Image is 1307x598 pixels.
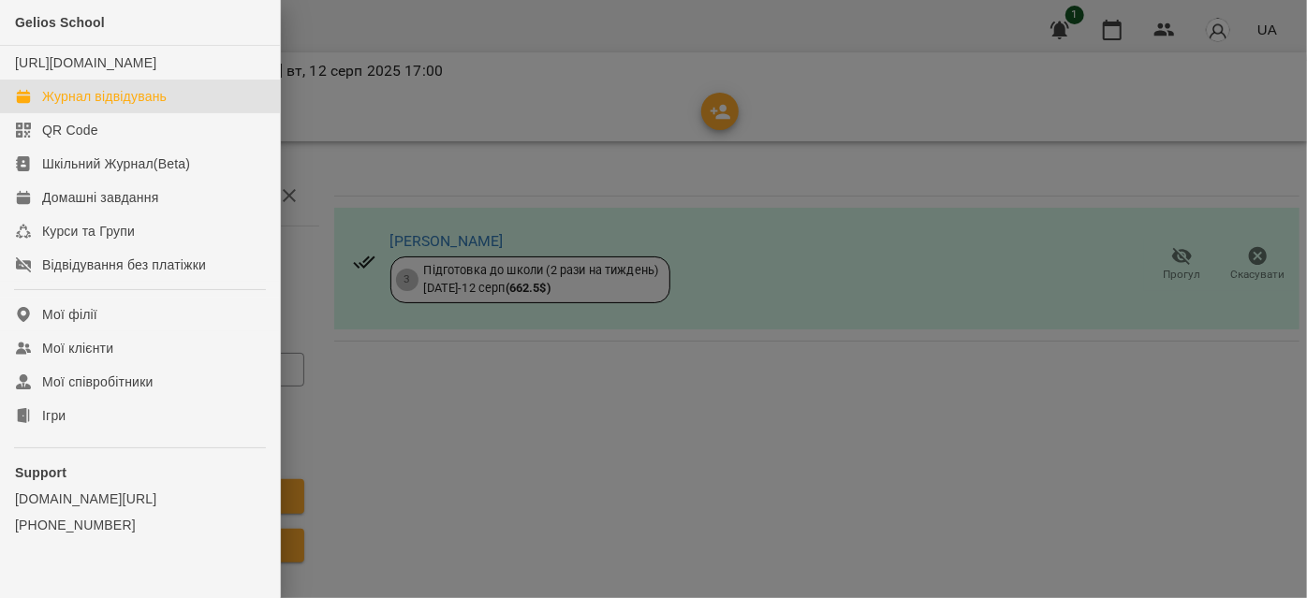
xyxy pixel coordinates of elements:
div: Відвідування без платіжки [42,255,206,274]
div: QR Code [42,121,98,139]
span: Gelios School [15,15,105,30]
div: Журнал відвідувань [42,87,167,106]
div: Домашні завдання [42,188,158,207]
div: Курси та Групи [42,222,135,241]
a: [DOMAIN_NAME][URL] [15,489,265,508]
p: Support [15,463,265,482]
div: Ігри [42,406,66,425]
a: [PHONE_NUMBER] [15,516,265,534]
div: Мої співробітники [42,372,154,391]
div: Мої клієнти [42,339,113,357]
div: Шкільний Журнал(Beta) [42,154,190,173]
a: [URL][DOMAIN_NAME] [15,55,156,70]
div: Мої філії [42,305,97,324]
